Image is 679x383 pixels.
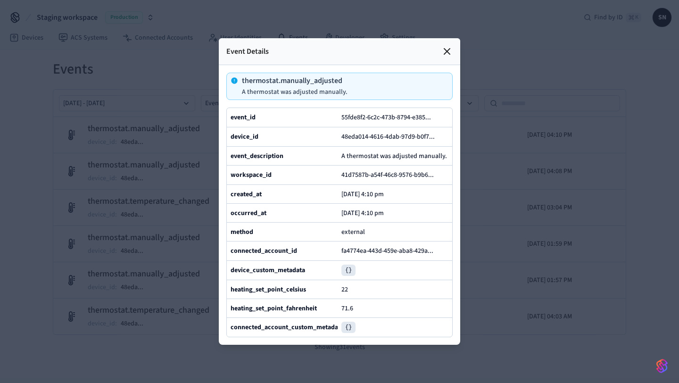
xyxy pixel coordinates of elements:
span: 71.6 [341,304,353,313]
span: A thermostat was adjusted manually. [341,151,447,161]
b: device_custom_metadata [231,266,305,275]
b: created_at [231,190,262,199]
pre: {} [341,265,356,276]
b: method [231,227,253,237]
b: connected_account_custom_metadata [231,323,344,332]
b: heating_set_point_fahrenheit [231,304,317,313]
img: SeamLogoGradient.69752ec5.svg [656,358,668,374]
b: workspace_id [231,170,272,180]
b: connected_account_id [231,246,297,256]
button: 48eda014-4616-4dab-97d9-b0f7... [339,131,444,142]
p: thermostat.manually_adjusted [242,77,348,84]
button: 41d7587b-a54f-46c8-9576-b9b6... [339,169,443,181]
p: [DATE] 4:10 pm [341,191,384,198]
button: 55fde8f2-6c2c-473b-8794-e385... [339,112,440,123]
b: heating_set_point_celsius [231,285,306,294]
b: event_id [231,113,256,122]
span: 22 [341,285,348,294]
p: A thermostat was adjusted manually. [242,88,348,96]
button: fa4774ea-443d-459e-aba8-429a... [339,245,443,257]
p: Event Details [226,46,269,57]
pre: {} [341,322,356,333]
b: event_description [231,151,283,161]
p: [DATE] 4:10 pm [341,209,384,217]
b: occurred_at [231,208,266,218]
b: device_id [231,132,258,142]
span: external [341,227,365,237]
